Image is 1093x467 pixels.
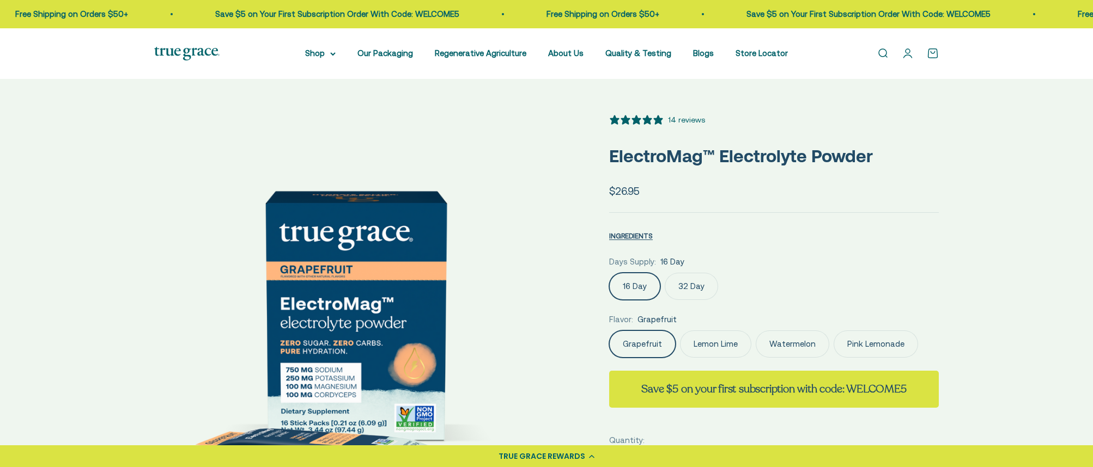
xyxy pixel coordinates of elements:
[609,229,653,242] button: INGREDIENTS
[197,8,441,21] p: Save $5 on Your First Subscription Order With Code: WELCOME5
[609,183,640,199] sale-price: $26.95
[529,9,641,19] a: Free Shipping on Orders $50+
[641,382,906,396] strong: Save $5 on your first subscription with code: WELCOME5
[548,48,584,58] a: About Us
[499,451,585,462] div: TRUE GRACE REWARDS
[435,48,526,58] a: Regenerative Agriculture
[668,114,705,126] div: 14 reviews
[609,114,705,126] button: 5 stars, 14 ratings
[660,255,684,268] span: 16 Day
[609,255,656,268] legend: Days Supply:
[728,8,973,21] p: Save $5 on Your First Subscription Order With Code: WELCOME5
[736,48,788,58] a: Store Locator
[609,313,633,326] legend: Flavor:
[609,434,645,447] label: Quantity:
[357,48,413,58] a: Our Packaging
[609,232,653,240] span: INGREDIENTS
[693,48,714,58] a: Blogs
[637,313,677,326] span: Grapefruit
[609,142,939,170] p: ElectroMag™ Electrolyte Powder
[305,47,336,60] summary: Shop
[605,48,671,58] a: Quality & Testing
